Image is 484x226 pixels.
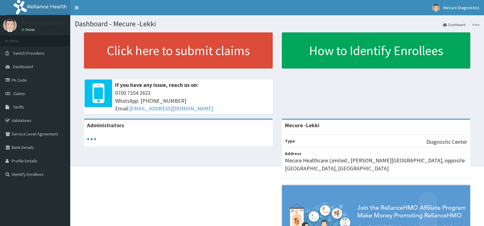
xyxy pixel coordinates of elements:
[115,81,198,88] b: If you have any issue, reach us on:
[87,122,124,129] b: Administrators
[432,4,440,12] img: User Image
[13,91,25,96] span: Claims
[3,18,17,32] img: User Image
[115,89,270,113] span: 0700 7354 2623 WhatsApp: [PHONE_NUMBER] Email:
[13,50,44,56] span: Switch Providers
[129,105,213,112] a: [EMAIL_ADDRESS][DOMAIN_NAME]
[285,157,468,172] p: Mecure Healthcare Limited , [PERSON_NAME][GEOGRAPHIC_DATA], opposite [GEOGRAPHIC_DATA], [GEOGRAPH...
[13,104,24,110] span: Tariffs
[443,22,466,27] a: Dashboard
[443,5,479,10] span: Mecure Diagnostics
[84,32,273,69] a: Click here to submit claims
[21,20,67,25] p: Mecure Diagnostics
[466,22,479,27] li: Here
[282,32,471,69] a: How to Identify Enrollees
[285,151,301,156] b: Address
[426,138,467,146] p: Diagnostic Center
[75,20,479,28] h1: Dashboard - Mecure -Lekki
[285,138,295,144] b: Type
[285,122,319,129] strong: Mecure -Lekki
[87,135,96,144] svg: audio-loading
[13,64,33,69] span: Dashboard
[21,28,36,32] a: Online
